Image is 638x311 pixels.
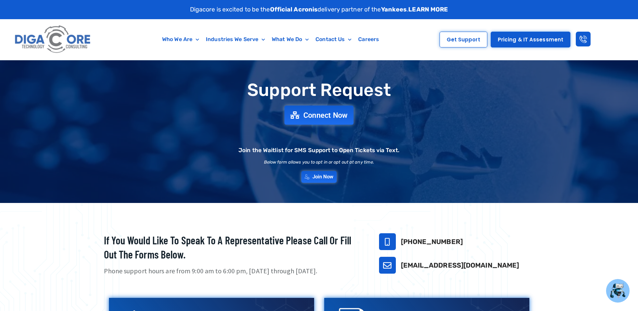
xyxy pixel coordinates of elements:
a: support@digacore.com [379,257,396,274]
a: What We Do [268,32,312,47]
strong: Yankees [381,6,407,13]
a: [PHONE_NUMBER] [401,238,463,246]
nav: Menu [125,32,416,47]
a: Careers [355,32,382,47]
p: Digacore is excited to be the delivery partner of the . [190,5,448,14]
span: Pricing & IT Assessment [498,37,563,42]
h2: Below form allows you to opt in or opt out at any time. [264,160,374,164]
a: 732-646-5725 [379,233,396,250]
a: Pricing & IT Assessment [491,32,570,47]
h2: Join the Waitlist for SMS Support to Open Tickets via Text. [238,147,400,153]
p: Phone support hours are from 9:00 am to 6:00 pm, [DATE] through [DATE]. [104,266,362,276]
span: Connect Now [303,111,348,119]
a: Industries We Serve [202,32,268,47]
span: Get Support [447,37,480,42]
a: Join Now [301,171,337,183]
a: Who We Are [159,32,202,47]
a: Contact Us [312,32,355,47]
strong: Official Acronis [270,6,318,13]
h1: Support Request [87,80,551,100]
a: Connect Now [285,106,354,125]
a: LEARN MORE [408,6,448,13]
h2: If you would like to speak to a representative please call or fill out the forms below. [104,233,362,261]
a: [EMAIL_ADDRESS][DOMAIN_NAME] [401,261,519,269]
img: Digacore logo 1 [13,23,93,57]
span: Join Now [312,174,334,179]
a: Get Support [440,32,487,47]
